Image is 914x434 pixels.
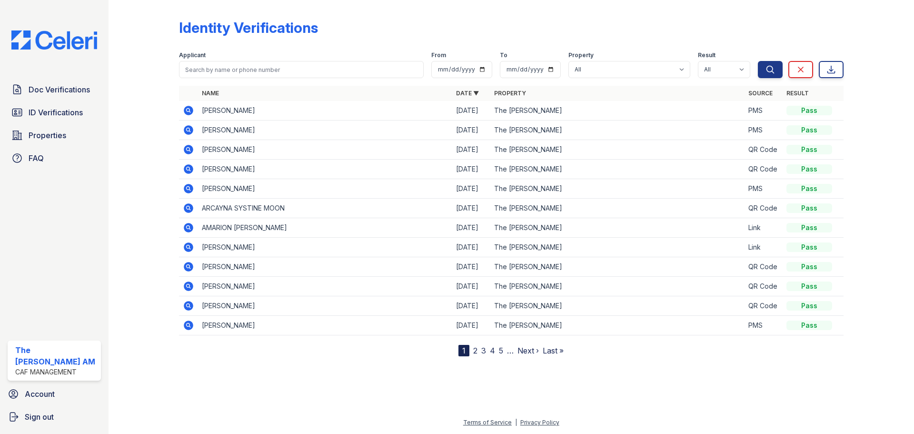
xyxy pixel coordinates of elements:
[490,199,745,218] td: The [PERSON_NAME]
[179,19,318,36] div: Identity Verifications
[745,179,783,199] td: PMS
[745,218,783,238] td: Link
[29,152,44,164] span: FAQ
[29,130,66,141] span: Properties
[198,316,452,335] td: [PERSON_NAME]
[568,51,594,59] label: Property
[452,160,490,179] td: [DATE]
[786,203,832,213] div: Pass
[745,199,783,218] td: QR Code
[202,90,219,97] a: Name
[786,282,832,291] div: Pass
[458,345,469,356] div: 1
[745,238,783,257] td: Link
[786,164,832,174] div: Pass
[786,223,832,232] div: Pass
[494,90,526,97] a: Property
[745,316,783,335] td: PMS
[8,126,101,145] a: Properties
[473,346,477,355] a: 2
[15,367,97,377] div: CAF Management
[452,257,490,277] td: [DATE]
[198,238,452,257] td: [PERSON_NAME]
[490,238,745,257] td: The [PERSON_NAME]
[786,106,832,115] div: Pass
[25,388,55,400] span: Account
[490,316,745,335] td: The [PERSON_NAME]
[490,101,745,121] td: The [PERSON_NAME]
[698,51,715,59] label: Result
[490,257,745,277] td: The [PERSON_NAME]
[490,121,745,140] td: The [PERSON_NAME]
[452,101,490,121] td: [DATE]
[431,51,446,59] label: From
[748,90,773,97] a: Source
[515,419,517,426] div: |
[745,140,783,160] td: QR Code
[490,296,745,316] td: The [PERSON_NAME]
[786,184,832,193] div: Pass
[745,277,783,296] td: QR Code
[198,199,452,218] td: ARCAYNA SYSTINE MOON
[507,345,514,356] span: …
[452,218,490,238] td: [DATE]
[490,277,745,296] td: The [PERSON_NAME]
[786,301,832,311] div: Pass
[452,140,490,160] td: [DATE]
[452,238,490,257] td: [DATE]
[198,218,452,238] td: AMARION [PERSON_NAME]
[463,419,512,426] a: Terms of Service
[198,101,452,121] td: [PERSON_NAME]
[490,346,495,355] a: 4
[786,321,832,330] div: Pass
[786,90,809,97] a: Result
[8,149,101,168] a: FAQ
[198,179,452,199] td: [PERSON_NAME]
[490,160,745,179] td: The [PERSON_NAME]
[745,296,783,316] td: QR Code
[4,30,105,50] img: CE_Logo_Blue-a8612792a0a2168367f1c8372b55b34899dd931a85d93a1a3d3e32e68fde9ad4.png
[452,277,490,296] td: [DATE]
[29,84,90,95] span: Doc Verifications
[4,384,105,404] a: Account
[490,218,745,238] td: The [PERSON_NAME]
[179,61,424,78] input: Search by name or phone number
[452,316,490,335] td: [DATE]
[8,80,101,99] a: Doc Verifications
[520,419,559,426] a: Privacy Policy
[456,90,479,97] a: Date ▼
[786,262,832,272] div: Pass
[29,107,83,118] span: ID Verifications
[452,199,490,218] td: [DATE]
[198,277,452,296] td: [PERSON_NAME]
[500,51,507,59] label: To
[8,103,101,122] a: ID Verifications
[198,296,452,316] td: [PERSON_NAME]
[198,160,452,179] td: [PERSON_NAME]
[452,296,490,316] td: [DATE]
[745,257,783,277] td: QR Code
[452,179,490,199] td: [DATE]
[786,145,832,154] div: Pass
[745,121,783,140] td: PMS
[786,242,832,252] div: Pass
[745,160,783,179] td: QR Code
[786,125,832,135] div: Pass
[745,101,783,121] td: PMS
[198,257,452,277] td: [PERSON_NAME]
[15,344,97,367] div: The [PERSON_NAME] AM
[179,51,206,59] label: Applicant
[517,346,539,355] a: Next ›
[25,411,54,423] span: Sign out
[543,346,564,355] a: Last »
[198,140,452,160] td: [PERSON_NAME]
[490,140,745,160] td: The [PERSON_NAME]
[490,179,745,199] td: The [PERSON_NAME]
[481,346,486,355] a: 3
[499,346,503,355] a: 5
[198,121,452,140] td: [PERSON_NAME]
[452,121,490,140] td: [DATE]
[4,407,105,426] a: Sign out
